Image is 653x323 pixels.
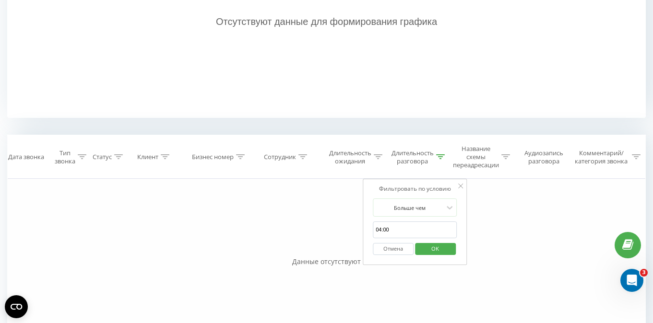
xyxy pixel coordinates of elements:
[453,145,499,169] div: Название схемы переадресации
[137,153,158,161] div: Клиент
[7,257,646,266] div: Данные отсутствуют
[192,153,234,161] div: Бизнес номер
[373,243,414,255] button: Отмена
[520,149,569,165] div: Аудиозапись разговора
[640,269,648,277] span: 3
[5,295,28,318] button: Open CMP widget
[8,153,44,161] div: Дата звонка
[329,149,371,165] div: Длительность ожидания
[373,184,457,194] div: Фильтровать по условию
[573,149,629,165] div: Комментарий/категория звонка
[264,153,296,161] div: Сотрудник
[620,269,643,292] iframe: Intercom live chat
[93,153,112,161] div: Статус
[392,149,434,165] div: Длительность разговора
[415,243,456,255] button: OK
[422,241,449,256] span: OK
[55,149,75,165] div: Тип звонка
[373,221,457,238] input: 00:00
